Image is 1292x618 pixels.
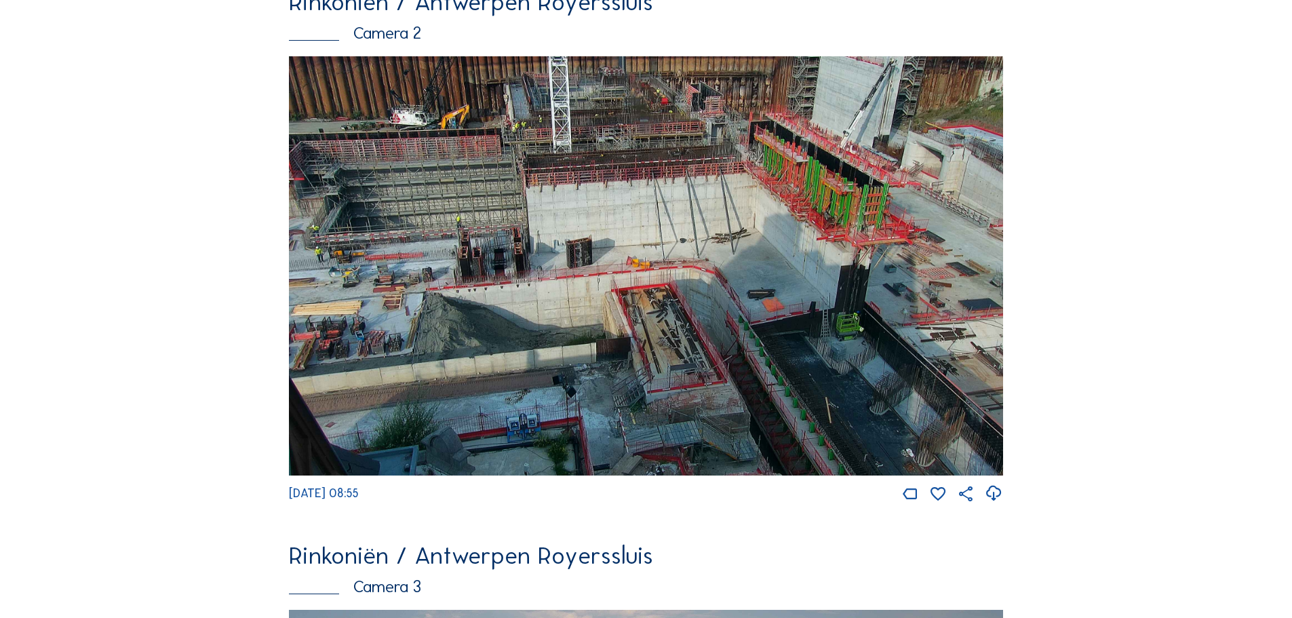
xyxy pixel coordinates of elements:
[289,579,1003,596] div: Camera 3
[289,486,359,501] span: [DATE] 08:55
[289,25,1003,42] div: Camera 2
[289,56,1003,476] img: Image
[289,543,1003,568] div: Rinkoniën / Antwerpen Royerssluis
